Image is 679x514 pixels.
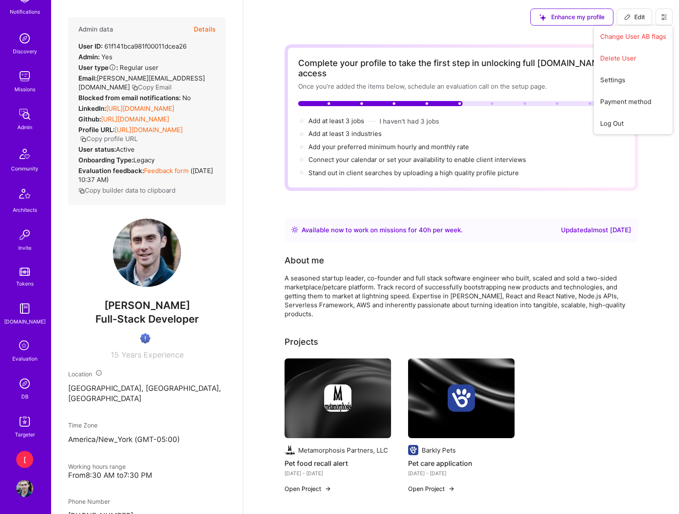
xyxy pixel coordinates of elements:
[12,354,37,363] div: Evaluation
[325,485,331,492] img: arrow-right
[4,317,46,326] div: [DOMAIN_NAME]
[68,370,226,378] div: Location
[78,167,144,175] strong: Evaluation feedback:
[68,299,226,312] span: [PERSON_NAME]
[144,167,189,175] a: Feedback form
[16,279,34,288] div: Tokens
[291,226,298,233] img: Availability
[16,300,33,317] img: guide book
[308,117,364,125] span: Add at least 3 jobs
[324,384,351,412] img: Company logo
[16,480,33,497] img: User Avatar
[78,93,191,102] div: No
[16,68,33,85] img: teamwork
[78,42,187,51] div: 61f141bca981f00011dcea26
[408,469,515,478] div: [DATE] - [DATE]
[101,115,169,123] a: [URL][DOMAIN_NAME]
[18,243,32,252] div: Invite
[13,47,37,56] div: Discovery
[408,458,515,469] h4: Pet care application
[308,168,519,177] div: Stand out in client searches by uploading a high quality profile picture
[78,74,97,82] strong: Email:
[285,254,324,267] div: About me
[106,104,174,113] a: [URL][DOMAIN_NAME]
[14,85,35,94] div: Missions
[594,91,673,113] button: Payment method
[15,430,35,439] div: Targeter
[121,350,184,359] span: Years Experience
[16,226,33,243] img: Invite
[116,145,135,153] span: Active
[13,205,37,214] div: Architects
[539,14,546,21] i: icon SuggestedTeams
[194,17,216,42] button: Details
[594,26,673,47] button: Change User AB flags
[140,333,150,344] img: High Potential User
[285,445,295,455] img: Company logo
[561,225,631,235] div: Updated almost [DATE]
[302,225,463,235] div: Available now to work on missions for h per week .
[594,69,673,91] button: Settings
[78,166,216,184] div: ( [DATE] 10:37 AM )
[408,484,455,493] button: Open Project
[68,471,226,480] div: From 8:30 AM to 7:30 PM
[78,52,112,61] div: Yes
[14,144,35,164] img: Community
[10,7,40,16] div: Notifications
[78,145,116,153] strong: User status:
[14,480,35,497] a: User Avatar
[78,74,205,91] span: [PERSON_NAME][EMAIL_ADDRESS][DOMAIN_NAME]
[408,445,418,455] img: Company logo
[408,358,515,439] img: cover
[594,113,673,134] button: Log Out
[422,446,456,455] div: Barkly Pets
[78,104,106,113] strong: LinkedIn:
[68,384,226,404] p: [GEOGRAPHIC_DATA], [GEOGRAPHIC_DATA], [GEOGRAPHIC_DATA]
[308,143,469,151] span: Add your preferred minimum hourly and monthly rate
[530,9,613,26] button: Enhance my profile
[419,226,427,234] span: 40
[78,64,118,72] strong: User type :
[132,83,172,92] button: Copy Email
[78,94,182,102] strong: Blocked from email notifications:
[115,126,183,134] a: [URL][DOMAIN_NAME]
[17,123,32,132] div: Admin
[78,126,115,134] strong: Profile URL:
[16,375,33,392] img: Admin Search
[17,338,33,354] i: icon SelectionTeam
[78,188,85,194] i: icon Copy
[78,63,158,72] div: Regular user
[78,186,176,195] button: Copy builder data to clipboard
[78,156,133,164] strong: Onboarding Type:
[111,350,119,359] span: 15
[285,358,391,439] img: cover
[285,274,625,318] div: A seasoned startup leader, co-founder and full stack software engineer who built, scaled and sold...
[14,451,35,468] a: [
[298,446,388,455] div: Metamorphosis Partners, LLC
[285,458,391,469] h4: Pet food recall alert
[95,313,199,325] span: Full-Stack Developer
[308,156,526,164] span: Connect your calendar or set your availability to enable client interviews
[133,156,155,164] span: legacy
[68,498,110,505] span: Phone Number
[132,84,138,91] i: icon Copy
[448,485,455,492] img: arrow-right
[68,435,226,445] p: America/New_York (GMT-05:00 )
[109,64,116,71] i: Help
[594,47,673,69] button: Delete User
[617,9,652,26] button: Edit
[298,58,624,78] div: Complete your profile to take the first step in unlocking full [DOMAIN_NAME] access
[14,185,35,205] img: Architects
[78,26,113,33] h4: Admin data
[285,484,331,493] button: Open Project
[539,13,604,21] span: Enhance my profile
[285,335,318,348] div: Projects
[68,463,126,470] span: Working hours range
[16,30,33,47] img: discovery
[68,422,98,429] span: Time Zone
[78,53,100,61] strong: Admin:
[448,384,475,412] img: Company logo
[78,115,101,123] strong: Github:
[78,42,103,50] strong: User ID:
[80,136,86,142] i: icon Copy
